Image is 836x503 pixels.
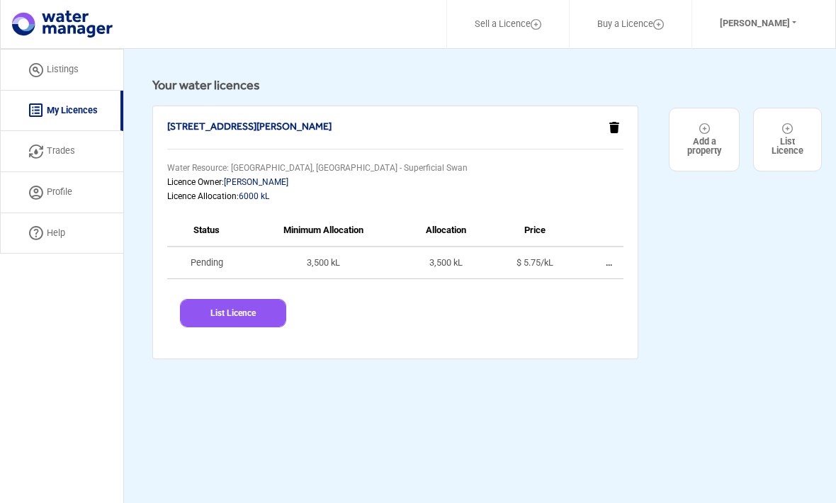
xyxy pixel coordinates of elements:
img: logo.svg [12,11,113,38]
img: licenses icon [29,103,43,118]
span: [PERSON_NAME] [224,177,288,187]
img: help icon [29,226,43,240]
button: ... [605,258,613,268]
h6: Your water licences [152,77,808,93]
img: Layer_1.svg [782,123,793,134]
div: List Licence [772,123,803,156]
th: Price [492,215,577,247]
img: Layer_1.svg [653,19,664,30]
span: 6000 kL [239,191,269,201]
p: Water Resource: [GEOGRAPHIC_DATA], [GEOGRAPHIC_DATA] - Superficial Swan [167,161,623,175]
img: trade icon [29,145,43,159]
h5: [STREET_ADDRESS][PERSON_NAME] [167,120,544,132]
img: listing icon [29,63,43,77]
td: $ 5.75/kL [492,247,577,279]
th: Allocation [400,215,492,247]
img: Layer_1.svg [531,19,541,30]
button: List Licence [180,299,286,327]
img: Profile Icon [29,186,43,200]
p: Licence Owner: [167,175,623,189]
button: Add a property [669,108,740,171]
p: Licence Allocation: [167,189,623,203]
td: Pending [167,247,246,279]
a: Sell a Licence [456,8,560,41]
th: Status [167,215,246,247]
th: Minimum Allocation [246,215,400,247]
button: [PERSON_NAME] [701,8,815,40]
td: 3,500 kL [246,247,400,279]
td: 3,500 kL [400,247,492,279]
img: Layer_1.svg [699,123,710,134]
div: Add a property [687,123,721,156]
button: List Licence [753,108,822,171]
a: Buy a Licence [579,8,682,41]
